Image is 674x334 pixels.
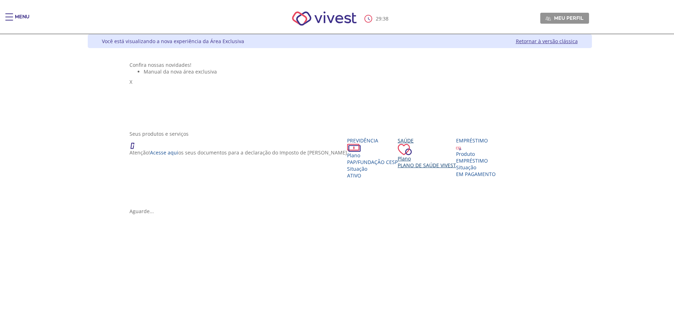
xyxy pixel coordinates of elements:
span: Manual da nova área exclusiva [144,68,217,75]
section: <span lang="en" dir="ltr">ProdutosCard</span> [129,130,550,215]
div: Situação [456,164,496,171]
img: Meu perfil [546,16,551,21]
span: 29 [376,15,381,22]
div: Previdência [347,137,398,144]
div: Aguarde... [129,208,550,215]
span: EM PAGAMENTO [456,171,496,177]
span: PAP/Fundação CESP [347,159,398,165]
div: Você está visualizando a nova experiência da Área Exclusiva [102,38,244,45]
img: ico_atencao.png [129,137,142,149]
span: X [129,78,132,85]
div: EMPRÉSTIMO [456,157,496,164]
div: Empréstimo [456,137,496,144]
a: Meu perfil [540,13,589,23]
a: Acesse aqui [150,149,178,156]
a: Empréstimo Produto EMPRÉSTIMO Situação EM PAGAMENTO [456,137,496,177]
img: ico_emprestimo.svg [456,145,461,151]
div: Menu [15,13,29,28]
span: Ativo [347,172,361,179]
div: Situação [347,165,398,172]
div: : [364,15,390,23]
span: 38 [383,15,388,22]
div: Confira nossas novidades! [129,61,550,68]
img: Vivest [284,4,364,34]
div: Produto [456,151,496,157]
span: Meu perfil [554,15,583,21]
div: Plano [398,155,456,162]
a: Previdência PlanoPAP/Fundação CESP SituaçãoAtivo [347,137,398,179]
div: Seus produtos e serviços [129,130,550,137]
div: Saúde [398,137,456,144]
div: Plano [347,152,398,159]
a: Saúde PlanoPlano de Saúde VIVEST [398,137,456,169]
a: Retornar à versão clássica [516,38,578,45]
p: Atenção! os seus documentos para a declaração do Imposto de [PERSON_NAME] [129,149,347,156]
span: Plano de Saúde VIVEST [398,162,456,169]
img: ico_dinheiro.png [347,144,361,152]
img: ico_coracao.png [398,144,412,155]
section: <span lang="pt-BR" dir="ltr">Visualizador do Conteúdo da Web</span> 1 [129,61,550,123]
